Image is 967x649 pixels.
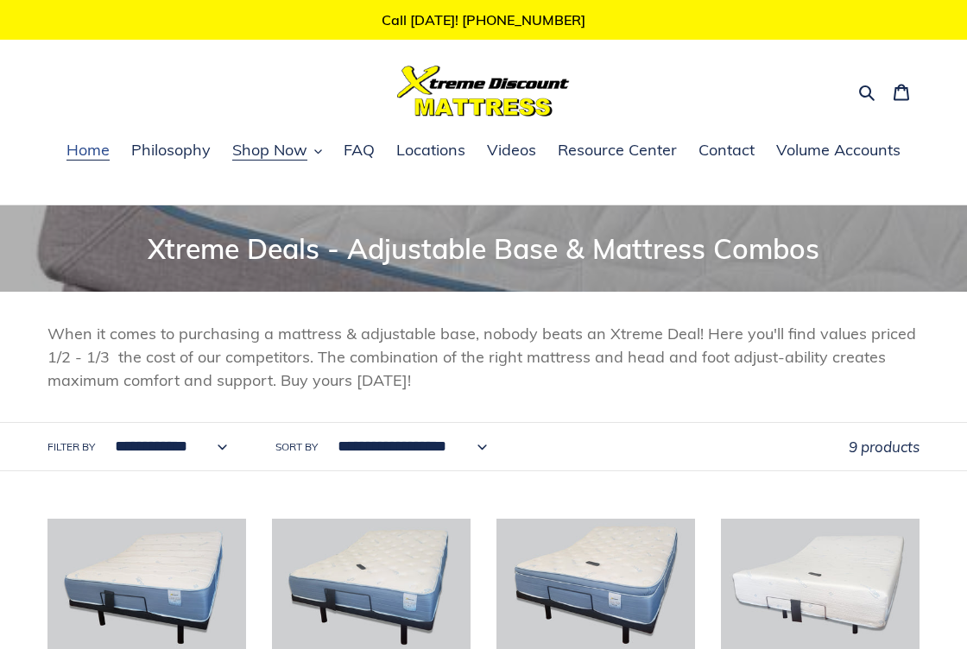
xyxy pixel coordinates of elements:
[58,138,118,164] a: Home
[335,138,383,164] a: FAQ
[397,66,570,117] img: Xtreme Discount Mattress
[849,438,920,456] span: 9 products
[487,140,536,161] span: Videos
[690,138,763,164] a: Contact
[344,140,375,161] span: FAQ
[698,140,755,161] span: Contact
[232,140,307,161] span: Shop Now
[388,138,474,164] a: Locations
[47,439,95,455] label: Filter by
[131,140,211,161] span: Philosophy
[224,138,331,164] button: Shop Now
[123,138,219,164] a: Philosophy
[558,140,677,161] span: Resource Center
[275,439,318,455] label: Sort by
[768,138,909,164] a: Volume Accounts
[47,322,920,392] p: When it comes to purchasing a mattress & adjustable base, nobody beats an Xtreme Deal! Here you'l...
[148,231,819,266] span: Xtreme Deals - Adjustable Base & Mattress Combos
[549,138,686,164] a: Resource Center
[478,138,545,164] a: Videos
[396,140,465,161] span: Locations
[776,140,901,161] span: Volume Accounts
[66,140,110,161] span: Home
